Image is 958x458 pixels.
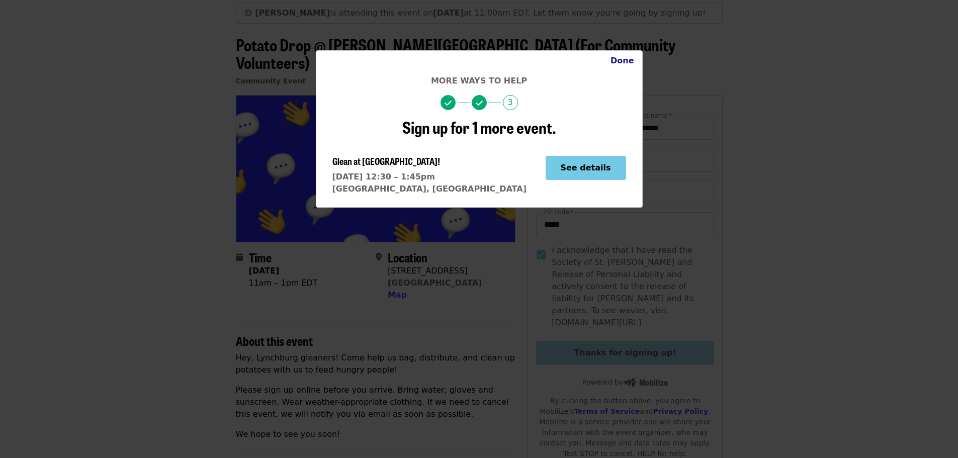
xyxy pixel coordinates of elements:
[445,99,452,108] i: check icon
[332,171,527,183] div: [DATE] 12:30 – 1:45pm
[402,115,556,139] span: Sign up for 1 more event.
[546,163,626,172] a: See details
[503,95,518,110] span: 3
[332,154,440,167] span: Glean at [GEOGRAPHIC_DATA]!
[546,156,626,180] button: See details
[602,51,642,71] button: Close
[476,99,483,108] i: check icon
[332,183,527,195] div: [GEOGRAPHIC_DATA], [GEOGRAPHIC_DATA]
[431,76,527,85] span: More ways to help
[332,156,527,195] a: Glean at [GEOGRAPHIC_DATA]![DATE] 12:30 – 1:45pm[GEOGRAPHIC_DATA], [GEOGRAPHIC_DATA]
